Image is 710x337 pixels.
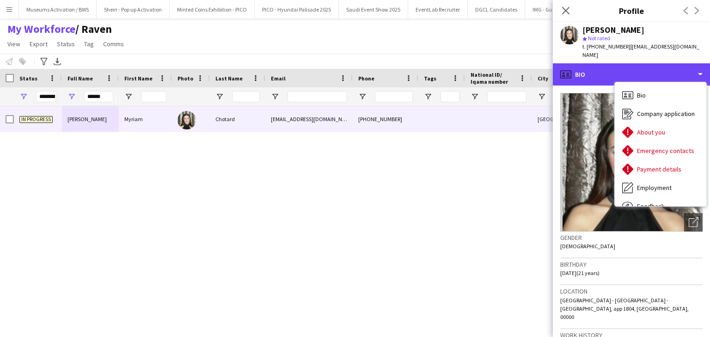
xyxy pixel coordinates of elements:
span: Full Name [67,75,93,82]
span: Email [271,75,286,82]
span: City [538,75,548,82]
span: Last Name [215,75,243,82]
span: Tags [424,75,436,82]
button: Open Filter Menu [471,92,479,101]
div: Myriam [119,106,172,132]
span: Phone [358,75,374,82]
span: Status [57,40,75,48]
button: EventLab Recruiter [408,0,468,18]
input: Email Filter Input [288,91,347,102]
div: [GEOGRAPHIC_DATA] [532,106,570,132]
span: Tag [84,40,94,48]
span: Payment details [637,165,681,173]
span: About you [637,128,665,136]
h3: Birthday [560,260,703,269]
app-action-btn: Advanced filters [38,56,49,67]
button: PICO - Hyundai Palisade 2025 [255,0,339,18]
button: Saudi Event Show 2025 [339,0,408,18]
img: Myriam Chotard [177,111,196,129]
a: Export [26,38,51,50]
div: [PHONE_NUMBER] [353,106,418,132]
span: In progress [19,116,53,123]
button: Open Filter Menu [215,92,224,101]
button: Minted Coins Exhibition - PICO [170,0,255,18]
span: Bio [637,91,646,99]
button: Shein - Pop up Activation [97,0,170,18]
h3: Gender [560,233,703,242]
img: Crew avatar or photo [560,93,703,232]
span: [DATE] (21 years) [560,270,600,276]
a: View [4,38,24,50]
span: Not rated [588,35,610,42]
button: Open Filter Menu [19,92,28,101]
div: Chotard [210,106,265,132]
input: Last Name Filter Input [232,91,260,102]
span: Status [19,75,37,82]
span: Emergency contacts [637,147,694,155]
div: Open photos pop-in [684,213,703,232]
div: [EMAIL_ADDRESS][DOMAIN_NAME] [265,106,353,132]
input: National ID/ Iqama number Filter Input [487,91,526,102]
h3: Location [560,287,703,295]
span: Comms [103,40,124,48]
button: Open Filter Menu [538,92,546,101]
span: [DEMOGRAPHIC_DATA] [560,243,615,250]
div: Emergency contacts [615,141,706,160]
div: Bio [553,63,710,86]
div: About you [615,123,706,141]
button: Open Filter Menu [271,92,279,101]
input: Phone Filter Input [375,91,413,102]
div: [PERSON_NAME] [582,26,644,34]
input: Full Name Filter Input [84,91,113,102]
button: DGCL Candidates [468,0,525,18]
button: Museums Activation / BWS [19,0,97,18]
span: | [EMAIL_ADDRESS][DOMAIN_NAME] [582,43,699,58]
button: IMG - Guest Services Coordinator [525,0,617,18]
button: Open Filter Menu [358,92,367,101]
span: t. [PHONE_NUMBER] [582,43,630,50]
span: Feedback [637,202,665,210]
div: Feedback [615,197,706,215]
span: [GEOGRAPHIC_DATA] - [GEOGRAPHIC_DATA] - [GEOGRAPHIC_DATA], app 1804, [GEOGRAPHIC_DATA], 00000 [560,297,689,320]
input: Tags Filter Input [441,91,459,102]
span: View [7,40,20,48]
div: Bio [615,86,706,104]
a: Status [53,38,79,50]
button: Open Filter Menu [67,92,76,101]
span: National ID/ Iqama number [471,71,515,85]
a: Tag [80,38,98,50]
div: Company application [615,104,706,123]
button: Open Filter Menu [124,92,133,101]
div: Payment details [615,160,706,178]
a: My Workforce [7,22,75,36]
button: Open Filter Menu [424,92,432,101]
span: Export [30,40,48,48]
span: First Name [124,75,153,82]
span: Employment [637,184,672,192]
span: Company application [637,110,695,118]
span: Photo [177,75,193,82]
span: Raven [75,22,112,36]
input: First Name Filter Input [141,91,166,102]
h3: Profile [553,5,710,17]
div: Employment [615,178,706,197]
span: [PERSON_NAME] [67,116,107,123]
a: Comms [99,38,128,50]
app-action-btn: Export XLSX [52,56,63,67]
